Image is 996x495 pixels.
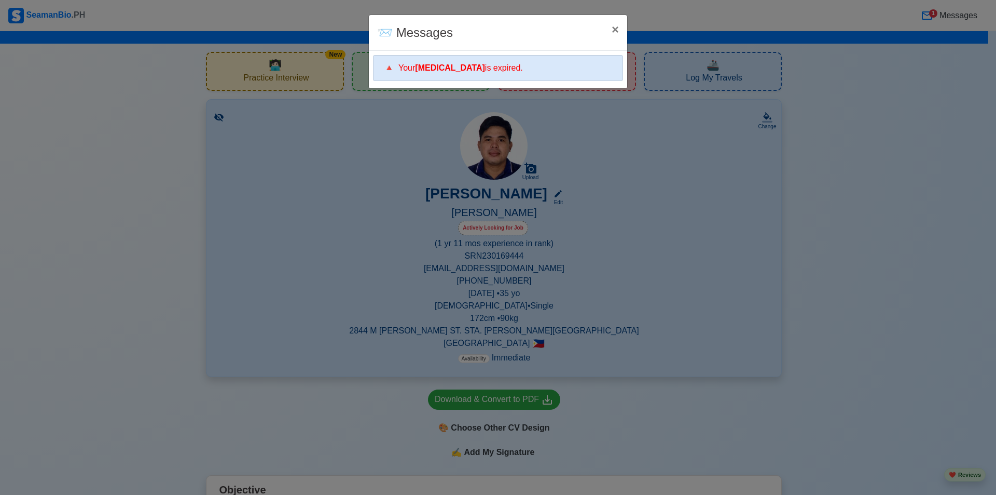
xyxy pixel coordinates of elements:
b: [MEDICAL_DATA] [415,63,485,72]
span: × [612,22,619,36]
div: Messages [377,23,453,42]
span: messages [377,25,393,39]
div: Your is expired. [373,55,623,81]
span: 🔺 [384,63,394,72]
